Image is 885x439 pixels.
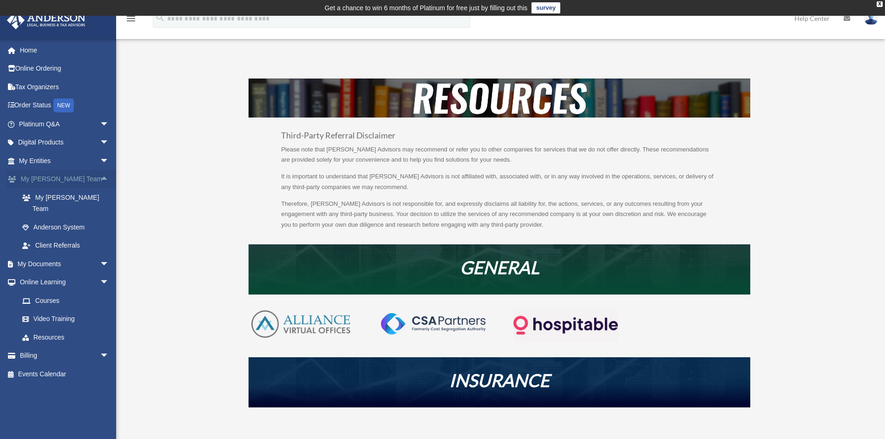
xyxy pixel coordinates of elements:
[531,2,560,13] a: survey
[7,41,123,59] a: Home
[460,256,539,278] em: GENERAL
[100,273,118,292] span: arrow_drop_down
[155,13,165,23] i: search
[325,2,528,13] div: Get a chance to win 6 months of Platinum for free just by filling out this
[513,308,618,342] img: Logo-transparent-dark
[7,255,123,273] a: My Documentsarrow_drop_down
[4,11,88,29] img: Anderson Advisors Platinum Portal
[100,151,118,170] span: arrow_drop_down
[864,12,878,25] img: User Pic
[7,273,123,292] a: Online Learningarrow_drop_down
[13,310,123,328] a: Video Training
[100,255,118,274] span: arrow_drop_down
[249,79,750,118] img: resources-header
[7,59,123,78] a: Online Ordering
[249,308,353,340] img: AVO-logo-1-color
[13,291,123,310] a: Courses
[7,96,123,115] a: Order StatusNEW
[877,1,883,7] div: close
[100,133,118,152] span: arrow_drop_down
[100,170,118,189] span: arrow_drop_up
[281,199,718,230] p: Therefore, [PERSON_NAME] Advisors is not responsible for, and expressly disclaims all liability f...
[381,313,485,334] img: CSA-partners-Formerly-Cost-Segregation-Authority
[281,144,718,172] p: Please note that [PERSON_NAME] Advisors may recommend or refer you to other companies for service...
[7,78,123,96] a: Tax Organizers
[7,347,123,365] a: Billingarrow_drop_down
[100,115,118,134] span: arrow_drop_down
[125,13,137,24] i: menu
[7,133,123,152] a: Digital Productsarrow_drop_down
[13,328,118,347] a: Resources
[13,188,123,218] a: My [PERSON_NAME] Team
[13,218,123,236] a: Anderson System
[7,151,123,170] a: My Entitiesarrow_drop_down
[53,98,74,112] div: NEW
[281,171,718,199] p: It is important to understand that [PERSON_NAME] Advisors is not affiliated with, associated with...
[100,347,118,366] span: arrow_drop_down
[7,365,123,383] a: Events Calendar
[125,16,137,24] a: menu
[7,170,123,189] a: My [PERSON_NAME] Teamarrow_drop_up
[281,131,718,144] h3: Third-Party Referral Disclaimer
[7,115,123,133] a: Platinum Q&Aarrow_drop_down
[13,236,123,255] a: Client Referrals
[449,369,550,391] em: INSURANCE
